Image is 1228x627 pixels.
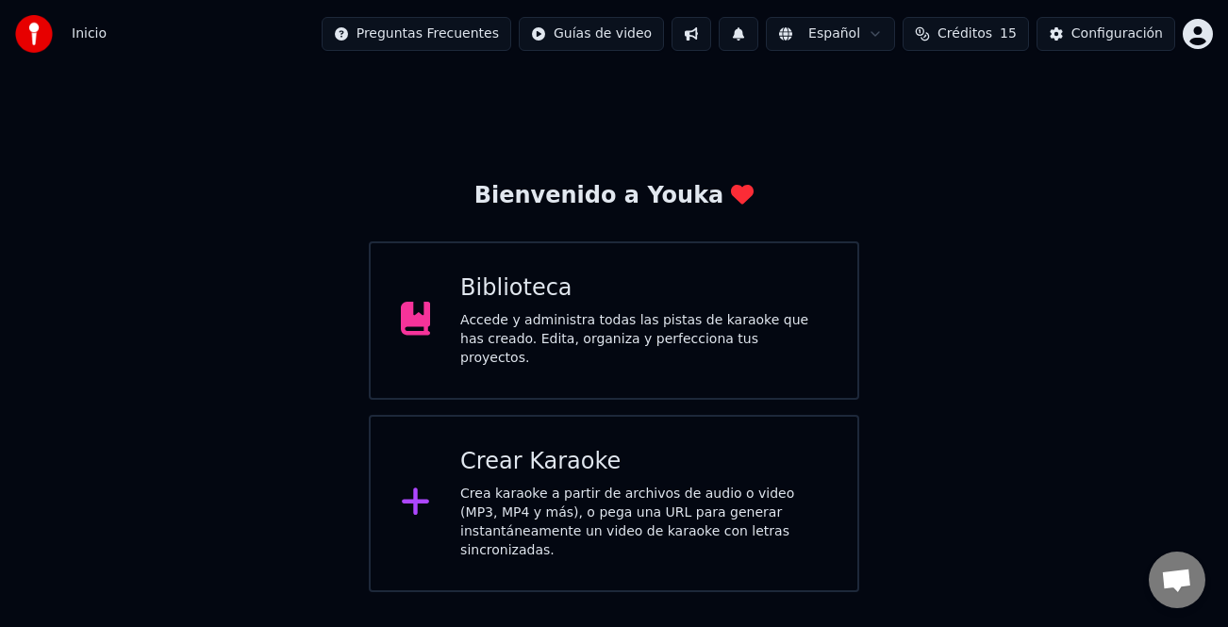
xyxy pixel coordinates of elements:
div: Configuración [1071,25,1163,43]
span: 15 [1000,25,1017,43]
button: Créditos15 [903,17,1029,51]
span: Inicio [72,25,107,43]
span: Créditos [938,25,992,43]
div: Bienvenido a Youka [474,181,755,211]
div: Accede y administra todas las pistas de karaoke que has creado. Edita, organiza y perfecciona tus... [460,311,827,368]
div: Crear Karaoke [460,447,827,477]
button: Guías de video [519,17,664,51]
a: Chat abierto [1149,552,1205,608]
nav: breadcrumb [72,25,107,43]
button: Configuración [1037,17,1175,51]
img: youka [15,15,53,53]
button: Preguntas Frecuentes [322,17,511,51]
div: Biblioteca [460,273,827,304]
div: Crea karaoke a partir de archivos de audio o video (MP3, MP4 y más), o pega una URL para generar ... [460,485,827,560]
